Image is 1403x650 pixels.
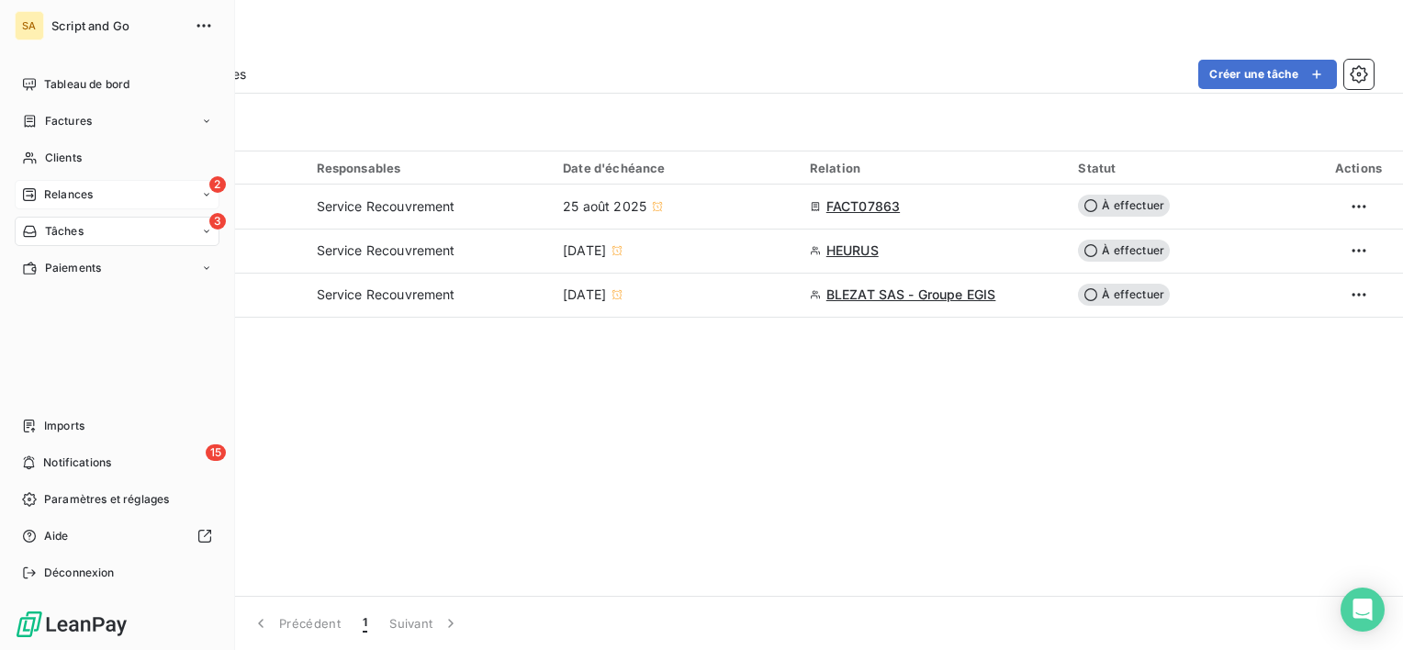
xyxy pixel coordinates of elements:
[317,286,455,304] span: Service Recouvrement
[563,241,606,260] span: [DATE]
[317,241,455,260] span: Service Recouvrement
[209,213,226,230] span: 3
[44,186,93,203] span: Relances
[826,197,900,216] span: FACT07863
[15,11,44,40] div: SA
[1078,161,1303,175] div: Statut
[51,18,184,33] span: Script and Go
[363,614,367,633] span: 1
[563,161,788,175] div: Date d'échéance
[1341,588,1385,632] div: Open Intercom Messenger
[241,604,352,643] button: Précédent
[1078,195,1170,217] span: À effectuer
[352,604,378,643] button: 1
[45,260,101,276] span: Paiements
[563,197,646,216] span: 25 août 2025
[826,286,996,304] span: BLEZAT SAS - Groupe EGIS
[44,528,69,544] span: Aide
[43,454,111,471] span: Notifications
[44,565,115,581] span: Déconnexion
[45,113,92,129] span: Factures
[45,223,84,240] span: Tâches
[44,491,169,508] span: Paramètres et réglages
[1078,240,1170,262] span: À effectuer
[206,444,226,461] span: 15
[378,604,471,643] button: Suivant
[44,418,84,434] span: Imports
[1198,60,1337,89] button: Créer une tâche
[44,76,129,93] span: Tableau de bord
[45,150,82,166] span: Clients
[15,610,129,639] img: Logo LeanPay
[826,241,879,260] span: HEURUS
[15,521,219,551] a: Aide
[563,286,606,304] span: [DATE]
[810,161,1057,175] div: Relation
[209,176,226,193] span: 2
[317,197,455,216] span: Service Recouvrement
[317,161,542,175] div: Responsables
[1325,161,1392,175] div: Actions
[1078,284,1170,306] span: À effectuer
